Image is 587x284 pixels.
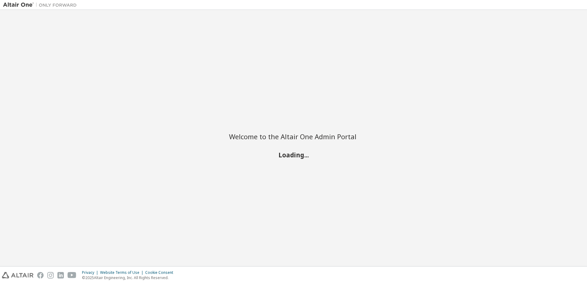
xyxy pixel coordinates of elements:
[82,275,177,280] p: © 2025 Altair Engineering, Inc. All Rights Reserved.
[100,270,145,275] div: Website Terms of Use
[82,270,100,275] div: Privacy
[37,272,44,278] img: facebook.svg
[57,272,64,278] img: linkedin.svg
[3,2,80,8] img: Altair One
[145,270,177,275] div: Cookie Consent
[47,272,54,278] img: instagram.svg
[229,132,358,141] h2: Welcome to the Altair One Admin Portal
[2,272,33,278] img: altair_logo.svg
[68,272,76,278] img: youtube.svg
[229,151,358,159] h2: Loading...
